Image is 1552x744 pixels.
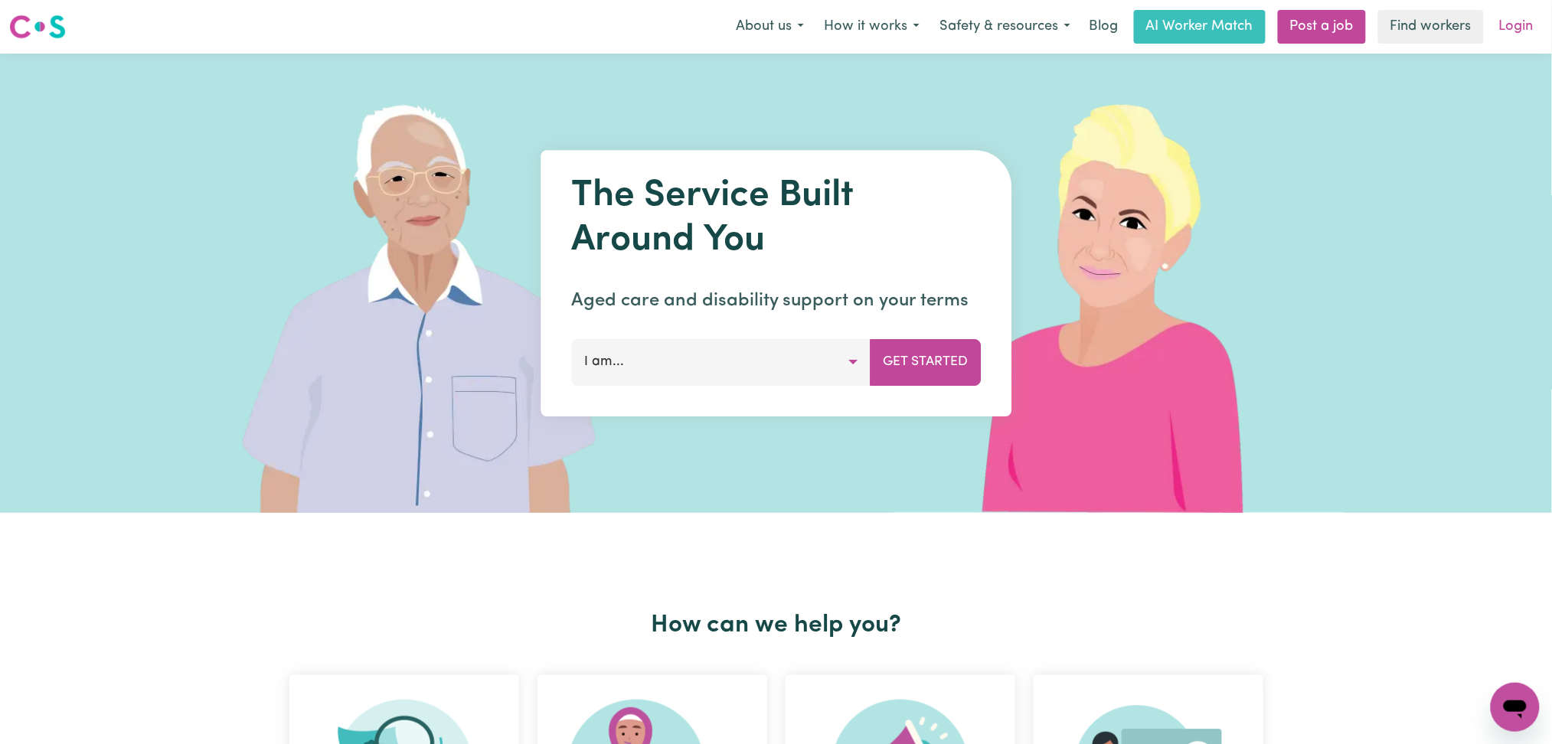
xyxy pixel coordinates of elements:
[930,11,1080,43] button: Safety & resources
[571,175,981,263] h1: The Service Built Around You
[9,13,66,41] img: Careseekers logo
[571,287,981,315] p: Aged care and disability support on your terms
[571,339,871,385] button: I am...
[1378,10,1484,44] a: Find workers
[9,9,66,44] a: Careseekers logo
[814,11,930,43] button: How it works
[280,611,1273,640] h2: How can we help you?
[1491,683,1540,732] iframe: Button to launch messaging window
[1080,10,1128,44] a: Blog
[870,339,981,385] button: Get Started
[726,11,814,43] button: About us
[1278,10,1366,44] a: Post a job
[1490,10,1543,44] a: Login
[1134,10,1266,44] a: AI Worker Match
